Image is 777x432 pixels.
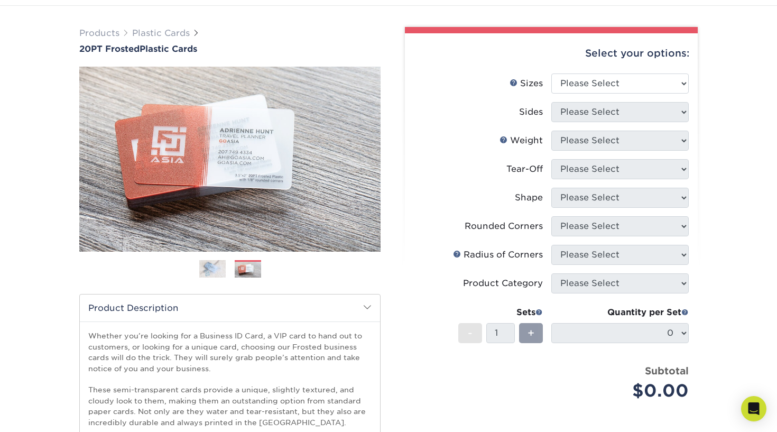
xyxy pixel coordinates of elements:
span: - [468,325,473,341]
div: Product Category [463,277,543,290]
div: Sides [519,106,543,118]
div: Radius of Corners [453,249,543,261]
div: Weight [499,134,543,147]
img: 20PT Frosted 02 [79,55,381,263]
h2: Product Description [80,295,380,321]
img: Plastic Cards 01 [199,260,226,278]
a: Plastic Cards [132,28,190,38]
div: Sets [458,306,543,319]
div: $0.00 [559,378,689,403]
div: Select your options: [413,33,689,73]
div: Rounded Corners [465,220,543,233]
div: Shape [515,191,543,204]
div: Sizes [510,77,543,90]
div: Tear-Off [506,163,543,176]
div: Quantity per Set [551,306,689,319]
strong: Subtotal [645,365,689,376]
h1: Plastic Cards [79,44,381,54]
img: Plastic Cards 02 [235,261,261,279]
a: Products [79,28,119,38]
span: 20PT Frosted [79,44,140,54]
div: Open Intercom Messenger [741,396,766,421]
span: + [528,325,534,341]
a: 20PT FrostedPlastic Cards [79,44,381,54]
